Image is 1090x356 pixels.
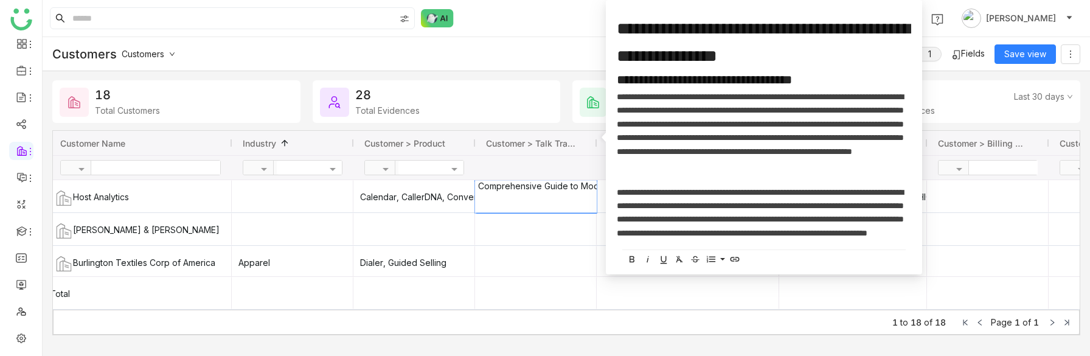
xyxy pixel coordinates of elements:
[1022,317,1031,327] span: of
[991,317,1012,327] span: Page
[60,138,125,148] span: Customer Name
[50,214,231,246] div: [PERSON_NAME] & [PERSON_NAME]
[673,253,686,266] button: Clear Formatting
[50,246,231,279] div: Burlington Textiles Corp of America
[995,44,1056,64] button: Save view
[55,256,73,271] img: Burlington Textiles Corp of America
[10,9,32,30] img: logo
[900,317,908,327] span: to
[1004,47,1046,61] span: Save view
[400,14,409,24] img: search-type.svg
[364,138,445,148] span: Customer > Product
[704,253,718,266] button: Ordered List
[641,253,654,266] button: Italic (⌘I)
[1033,317,1039,327] span: 1
[935,317,946,327] span: 18
[421,9,454,27] img: ask-buddy-normal.svg
[959,9,1075,28] button: [PERSON_NAME]
[486,138,576,148] span: Customer > Talk Track
[931,13,943,26] img: help.svg
[243,138,276,148] span: Industry
[95,105,160,116] div: Total Customers
[360,181,481,213] div: Calendar, CallerDNA, ConversationAI, Dialer, Guided Selling
[689,253,702,266] button: Strikethrough (⌘S)
[657,253,670,266] button: Underline (⌘U)
[586,95,600,110] img: new-customers.svg
[67,95,82,110] img: total-customers.svg
[360,246,481,279] div: Dialer, Guided Selling
[55,223,73,239] img: COLE, SCOTT & KISSANE
[961,48,985,58] span: Fields
[475,180,597,212] div: Comprehensive Guide to Modern Software Development PracticesIntroduction to Software EngineeringSoft
[925,47,934,61] span: 1
[716,253,726,266] button: Ordered List
[50,181,231,213] div: Host Analytics
[911,317,922,327] span: 18
[238,246,270,279] div: Apparel
[327,95,342,110] img: total-evidences.svg
[728,253,741,266] button: Insert Link (⌘K)
[355,105,420,116] div: Total Evidences
[892,317,898,327] span: 1
[355,88,371,102] div: 28
[1014,91,1064,102] span: Last 30 days
[962,9,981,28] img: avatar
[95,88,111,102] div: 18
[986,12,1056,25] span: [PERSON_NAME]
[1015,317,1020,327] span: 1
[924,317,932,327] span: of
[122,49,164,59] span: Customers
[52,46,117,63] h2: Customers
[625,253,639,266] button: Bold (⌘B)
[951,50,961,60] img: fields.svg
[55,190,73,206] img: Host Analytics
[50,277,231,310] div: Total
[938,138,1028,148] span: Customer > Billing City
